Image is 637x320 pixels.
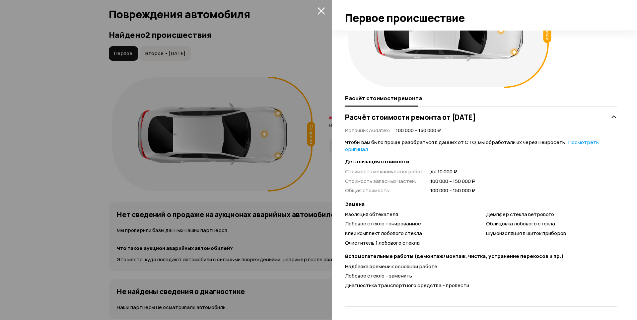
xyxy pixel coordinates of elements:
span: Лобовое стекло тонированное [345,220,421,227]
span: Надбавка времени к основной работе [345,263,437,270]
div: Спереди [543,18,551,43]
span: Клей комплект лобового стекла [345,230,422,237]
span: Стоимость запасных частей : [345,178,416,185]
span: Стоимость механических работ : [345,168,425,175]
span: до 10 000 ₽ [430,168,475,175]
span: Общая стоимость : [345,187,391,194]
span: Облицовка лобового стекла [486,220,555,227]
strong: Замена [345,201,617,208]
span: Диагностика транспортного средства - провести [345,282,469,289]
span: Лобовое стекло - заменить [345,272,412,279]
span: Очиститель 1 лобового стекла [345,239,420,246]
span: Источник Audatex : [345,127,390,134]
span: 100 000 – 150 000 ₽ [396,127,441,134]
span: Чтобы вам было проще разобраться в данных от СТО, мы обработали их через нейросеть. [345,139,599,153]
span: Демпфер стекла ветрового [486,211,554,218]
span: 100 000 – 150 000 ₽ [430,178,475,185]
h3: Расчёт стоимости ремонта от [DATE] [345,113,476,121]
span: Расчёт стоимости ремонта [345,95,422,102]
span: Изоляция обтекателя [345,211,398,218]
span: 100 000 – 150 000 ₽ [430,187,475,194]
strong: Вспомогательные работы (демонтаж/монтаж, чистка, устранение перекосов и пр.) [345,253,617,260]
button: закрыть [316,5,326,16]
span: Шумоизоляция в щиток приборов [486,230,566,237]
a: Посмотреть оригинал [345,139,599,153]
strong: Детализация стоимости [345,158,617,165]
